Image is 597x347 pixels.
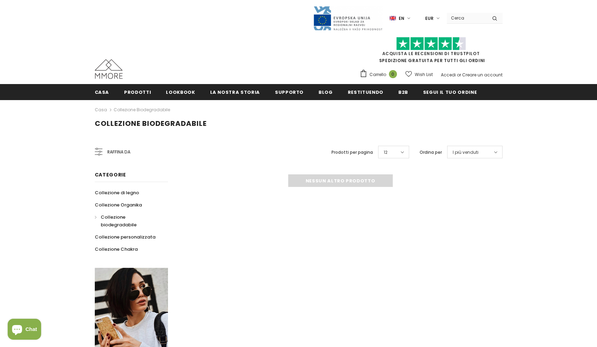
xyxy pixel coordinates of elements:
[319,84,333,100] a: Blog
[382,51,480,56] a: Acquista le recensioni di TrustPilot
[95,106,107,114] a: Casa
[453,149,479,156] span: I più venduti
[95,171,126,178] span: Categorie
[95,234,155,240] span: Collezione personalizzata
[101,214,137,228] span: Collezione biodegradabile
[360,69,400,80] a: Carrello 0
[398,89,408,96] span: B2B
[348,89,383,96] span: Restituendo
[398,84,408,100] a: B2B
[462,72,503,78] a: Creare un account
[384,149,388,156] span: 12
[166,89,195,96] span: Lookbook
[6,319,43,341] inbox-online-store-chat: Shopify online store chat
[95,187,139,199] a: Collezione di legno
[166,84,195,100] a: Lookbook
[95,119,207,128] span: Collezione biodegradabile
[313,6,383,31] img: Javni Razpis
[415,71,433,78] span: Wish List
[95,84,109,100] a: Casa
[399,15,404,22] span: en
[423,89,477,96] span: Segui il tuo ordine
[457,72,461,78] span: or
[425,15,434,22] span: EUR
[95,243,138,255] a: Collezione Chakra
[447,13,487,23] input: Search Site
[441,72,456,78] a: Accedi
[275,84,304,100] a: supporto
[124,89,151,96] span: Prodotti
[107,148,130,156] span: Raffina da
[331,149,373,156] label: Prodotti per pagina
[423,84,477,100] a: Segui il tuo ordine
[95,202,142,208] span: Collezione Organika
[405,68,433,81] a: Wish List
[348,84,383,100] a: Restituendo
[95,59,123,79] img: Casi MMORE
[95,89,109,96] span: Casa
[124,84,151,100] a: Prodotti
[313,15,383,21] a: Javni Razpis
[95,211,160,231] a: Collezione biodegradabile
[114,107,170,113] a: Collezione biodegradabile
[420,149,442,156] label: Ordina per
[396,37,466,51] img: Fidati di Pilot Stars
[319,89,333,96] span: Blog
[95,199,142,211] a: Collezione Organika
[95,231,155,243] a: Collezione personalizzata
[390,15,396,21] img: i-lang-1.png
[389,70,397,78] span: 0
[275,89,304,96] span: supporto
[360,40,503,63] span: SPEDIZIONE GRATUITA PER TUTTI GLI ORDINI
[210,89,260,96] span: La nostra storia
[210,84,260,100] a: La nostra storia
[369,71,386,78] span: Carrello
[95,189,139,196] span: Collezione di legno
[95,246,138,252] span: Collezione Chakra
